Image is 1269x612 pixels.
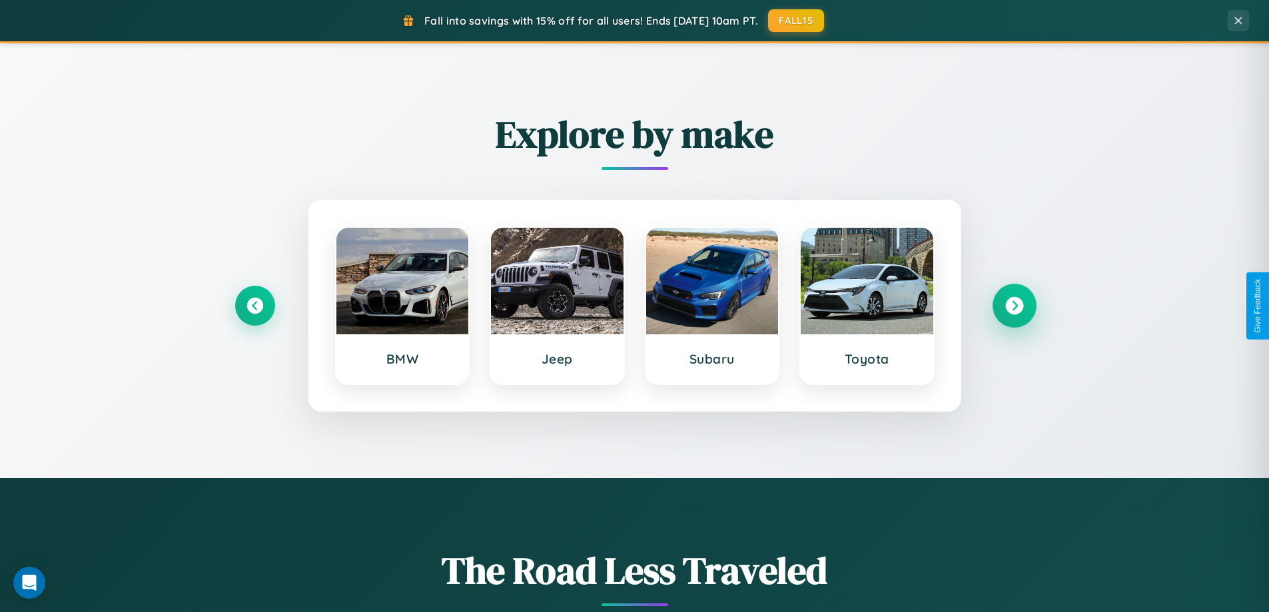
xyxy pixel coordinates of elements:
h3: Jeep [504,351,610,367]
span: Fall into savings with 15% off for all users! Ends [DATE] 10am PT. [424,14,758,27]
h3: BMW [350,351,456,367]
div: Give Feedback [1253,279,1262,333]
h3: Toyota [814,351,920,367]
h2: Explore by make [235,109,1035,160]
div: Open Intercom Messenger [13,567,45,599]
button: FALL15 [768,9,824,32]
h3: Subaru [659,351,765,367]
h1: The Road Less Traveled [235,545,1035,596]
